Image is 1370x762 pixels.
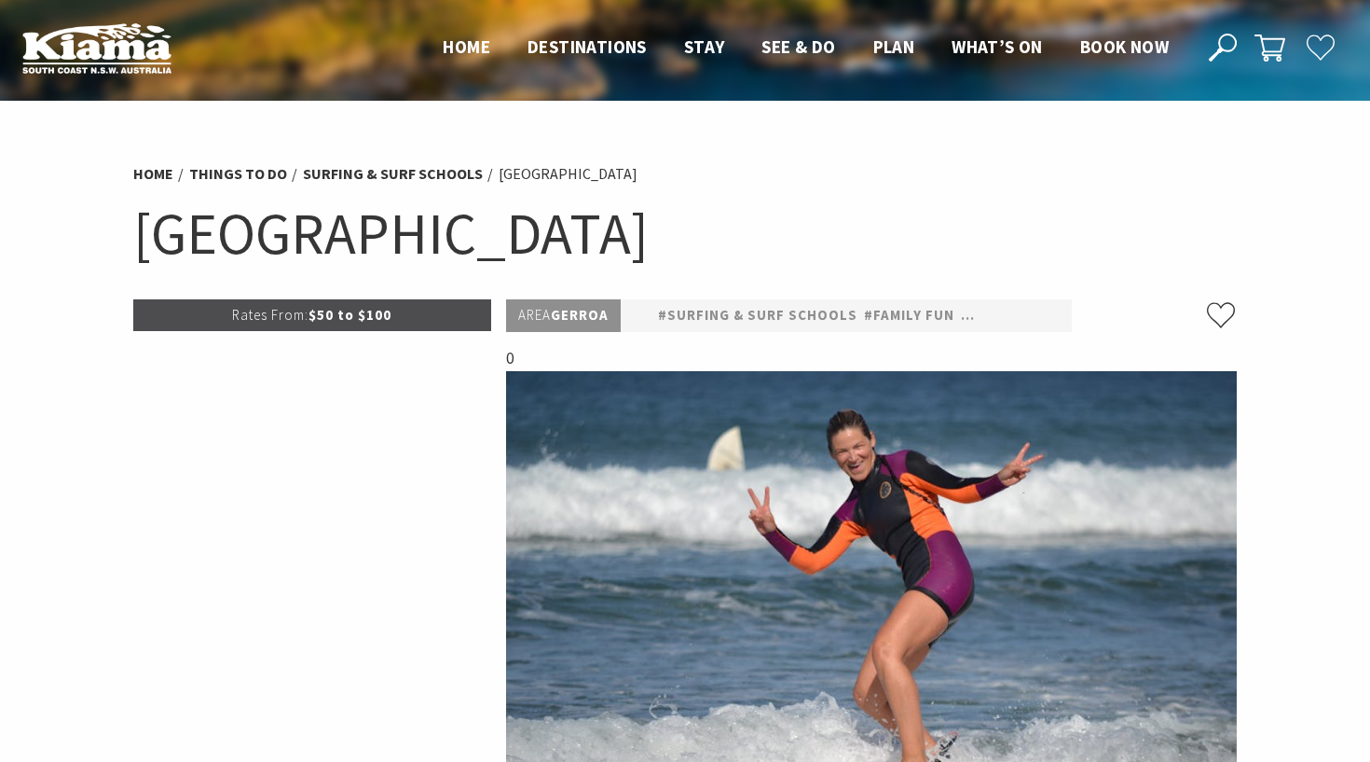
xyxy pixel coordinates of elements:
[189,164,287,184] a: Things To Do
[133,164,173,184] a: Home
[232,306,308,324] span: Rates From:
[761,35,835,58] span: See & Do
[864,304,954,327] a: #Family Fun
[527,35,647,58] span: Destinations
[873,35,915,58] span: Plan
[684,35,725,58] span: Stay
[1080,35,1169,58] span: Book now
[761,35,835,60] a: See & Do
[952,35,1043,60] a: What’s On
[499,162,637,187] li: [GEOGRAPHIC_DATA]
[527,35,647,60] a: Destinations
[133,299,491,331] p: $50 to $100
[443,35,490,60] a: Home
[443,35,490,58] span: Home
[22,22,171,74] img: Kiama Logo
[424,33,1187,63] nav: Main Menu
[133,196,1237,271] h1: [GEOGRAPHIC_DATA]
[873,35,915,60] a: Plan
[952,35,1043,58] span: What’s On
[518,306,551,324] span: Area
[303,164,483,184] a: Surfing & Surf Schools
[1080,35,1169,60] a: Book now
[961,304,1107,327] a: #Sports & Fitness
[506,299,621,332] p: Gerroa
[684,35,725,60] a: Stay
[658,304,857,327] a: #Surfing & Surf Schools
